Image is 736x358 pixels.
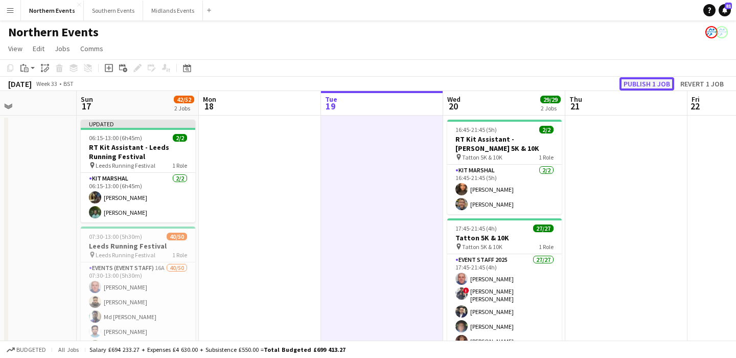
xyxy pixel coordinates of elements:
[51,42,74,55] a: Jobs
[5,344,48,355] button: Budgeted
[33,44,44,53] span: Edit
[96,162,155,169] span: Leeds Running Festival
[76,42,107,55] a: Comms
[8,79,32,89] div: [DATE]
[84,1,143,20] button: Southern Events
[8,25,99,40] h1: Northern Events
[264,346,346,353] span: Total Budgeted £699 413.27
[81,120,195,222] app-job-card: Updated06:15-13:00 (6h45m)2/2RT Kit Assistant - Leeds Running Festival Leeds Running Festival1 Ro...
[8,44,22,53] span: View
[455,225,497,232] span: 17:45-21:45 (4h)
[80,44,103,53] span: Comms
[167,233,187,240] span: 40/50
[29,42,49,55] a: Edit
[81,173,195,222] app-card-role: Kit Marshal2/206:15-13:00 (6h45m)[PERSON_NAME][PERSON_NAME]
[56,346,81,353] span: All jobs
[719,4,731,16] a: 81
[705,26,718,38] app-user-avatar: RunThrough Events
[203,95,216,104] span: Mon
[533,225,554,232] span: 27/27
[446,100,461,112] span: 20
[447,95,461,104] span: Wed
[89,346,346,353] div: Salary £694 233.27 + Expenses £4 630.00 + Subsistence £550.00 =
[463,287,469,294] span: !
[568,100,582,112] span: 21
[34,80,59,87] span: Week 33
[201,100,216,112] span: 18
[16,346,46,353] span: Budgeted
[81,143,195,161] h3: RT Kit Assistant - Leeds Running Festival
[690,100,700,112] span: 22
[447,165,562,214] app-card-role: Kit Marshal2/216:45-21:45 (5h)[PERSON_NAME][PERSON_NAME]
[81,120,195,128] div: Updated
[89,134,142,142] span: 06:15-13:00 (6h45m)
[79,100,93,112] span: 17
[539,153,554,161] span: 1 Role
[21,1,84,20] button: Northern Events
[173,134,187,142] span: 2/2
[324,100,337,112] span: 19
[725,3,732,9] span: 81
[540,96,561,103] span: 29/29
[4,42,27,55] a: View
[325,95,337,104] span: Tue
[619,77,674,91] button: Publish 1 job
[81,241,195,251] h3: Leeds Running Festival
[569,95,582,104] span: Thu
[541,104,560,112] div: 2 Jobs
[174,104,194,112] div: 2 Jobs
[716,26,728,38] app-user-avatar: RunThrough Events
[447,135,562,153] h3: RT Kit Assistant - [PERSON_NAME] 5K & 10K
[63,80,74,87] div: BST
[172,251,187,259] span: 1 Role
[96,251,155,259] span: Leeds Running Festival
[81,95,93,104] span: Sun
[455,126,497,133] span: 16:45-21:45 (5h)
[539,243,554,251] span: 1 Role
[462,153,502,161] span: Tatton 5K & 10K
[462,243,502,251] span: Tatton 5K & 10K
[172,162,187,169] span: 1 Role
[676,77,728,91] button: Revert 1 job
[174,96,194,103] span: 42/52
[539,126,554,133] span: 2/2
[55,44,70,53] span: Jobs
[447,120,562,214] app-job-card: 16:45-21:45 (5h)2/2RT Kit Assistant - [PERSON_NAME] 5K & 10K Tatton 5K & 10K1 RoleKit Marshal2/21...
[143,1,203,20] button: Midlands Events
[89,233,142,240] span: 07:30-13:00 (5h30m)
[447,233,562,242] h3: Tatton 5K & 10K
[692,95,700,104] span: Fri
